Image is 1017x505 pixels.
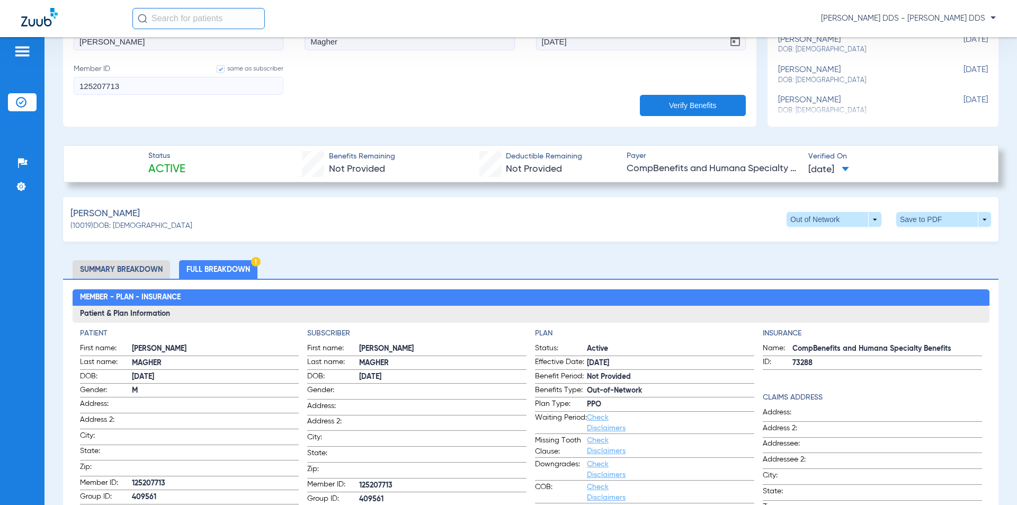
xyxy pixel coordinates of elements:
[587,358,754,369] span: [DATE]
[21,8,58,26] img: Zuub Logo
[132,358,299,369] span: MAGHER
[73,289,989,306] h2: Member - Plan - Insurance
[935,95,988,115] span: [DATE]
[359,494,527,505] span: 409561
[535,459,587,480] span: Downgrades:
[627,150,799,162] span: Payer
[329,151,395,162] span: Benefits Remaining
[587,437,626,455] a: Check Disclaimers
[763,470,815,484] span: City:
[506,164,562,174] span: Not Provided
[587,371,754,383] span: Not Provided
[307,371,359,384] span: DOB:
[307,385,359,399] span: Gender:
[587,460,626,479] a: Check Disclaimers
[587,343,754,355] span: Active
[307,448,359,462] span: State:
[206,64,283,74] label: same as subscriber
[74,32,283,50] input: First name
[587,385,754,396] span: Out-of-Network
[359,480,527,491] span: 125207713
[535,371,587,384] span: Benefit Period:
[808,151,981,162] span: Verified On
[763,357,792,369] span: ID:
[535,482,587,503] span: COB:
[70,220,192,232] span: (10019) DOB: [DEMOGRAPHIC_DATA]
[763,343,792,356] span: Name:
[307,357,359,369] span: Last name:
[305,32,514,50] input: Last name
[73,260,170,279] li: Summary Breakdown
[763,423,815,437] span: Address 2:
[307,479,359,492] span: Member ID:
[935,35,988,55] span: [DATE]
[792,358,982,369] span: 73288
[627,162,799,175] span: CompBenefits and Humana Specialty Benefits
[132,478,299,489] span: 125207713
[821,13,996,24] span: [PERSON_NAME] DDS - [PERSON_NAME] DDS
[307,464,359,478] span: Zip:
[80,328,299,339] h4: Patient
[778,45,935,55] span: DOB: [DEMOGRAPHIC_DATA]
[725,31,746,52] button: Open calendar
[778,76,935,85] span: DOB: [DEMOGRAPHIC_DATA]
[964,454,1017,505] iframe: Chat Widget
[307,401,359,415] span: Address:
[359,371,527,383] span: [DATE]
[80,491,132,504] span: Group ID:
[74,64,283,95] label: Member ID
[132,371,299,383] span: [DATE]
[80,477,132,490] span: Member ID:
[763,454,815,468] span: Addressee 2:
[80,371,132,384] span: DOB:
[80,462,132,476] span: Zip:
[587,414,626,432] a: Check Disclaimers
[763,438,815,453] span: Addressee:
[787,212,881,227] button: Out of Network
[132,385,299,396] span: M
[808,163,849,176] span: [DATE]
[535,343,587,356] span: Status:
[359,358,527,369] span: MAGHER
[536,19,746,50] label: DOB
[179,260,257,279] li: Full Breakdown
[536,32,746,50] input: DOBOpen calendar
[763,486,815,500] span: State:
[80,398,132,413] span: Address:
[74,77,283,95] input: Member IDsame as subscriber
[792,343,982,355] span: CompBenefits and Humana Specialty Benefits
[307,343,359,356] span: First name:
[535,385,587,397] span: Benefits Type:
[307,432,359,446] span: City:
[251,257,261,267] img: Hazard
[535,435,587,457] span: Missing Tooth Clause:
[935,65,988,85] span: [DATE]
[778,95,935,115] div: [PERSON_NAME]
[535,357,587,369] span: Effective Date:
[80,357,132,369] span: Last name:
[535,398,587,411] span: Plan Type:
[80,385,132,397] span: Gender:
[640,95,746,116] button: Verify Benefits
[329,164,385,174] span: Not Provided
[587,483,626,501] a: Check Disclaimers
[763,392,982,403] h4: Claims Address
[535,328,754,339] h4: Plan
[14,45,31,58] img: hamburger-icon
[138,14,147,23] img: Search Icon
[148,150,185,162] span: Status
[587,399,754,410] span: PPO
[359,343,527,355] span: [PERSON_NAME]
[132,343,299,355] span: [PERSON_NAME]
[80,446,132,460] span: State:
[763,407,815,421] span: Address:
[307,328,527,339] h4: Subscriber
[763,328,982,339] h4: Insurance
[70,207,140,220] span: [PERSON_NAME]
